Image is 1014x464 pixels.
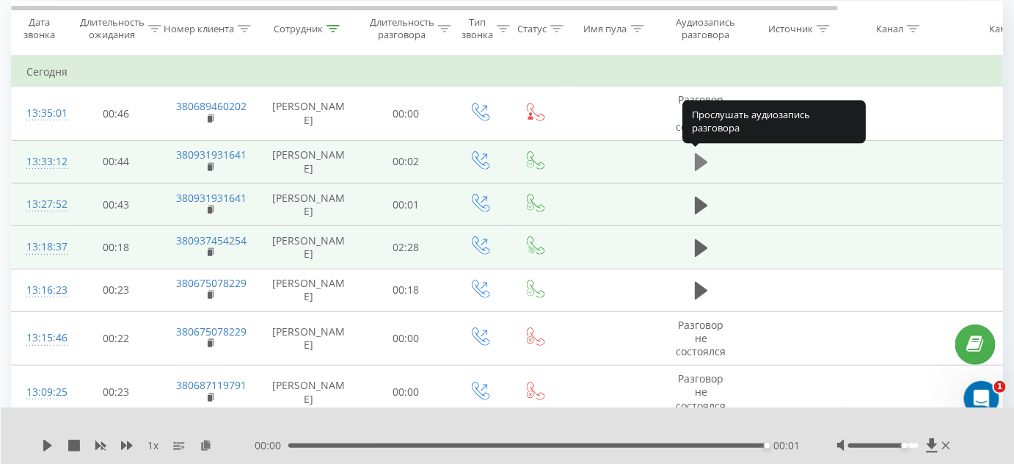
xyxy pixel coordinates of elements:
iframe: Intercom live chat [964,381,999,416]
span: Разговор не состоялся [676,93,726,133]
div: 13:18:37 [26,233,56,261]
a: 380675078229 [177,276,247,290]
div: Accessibility label [765,443,770,449]
span: Разговор не состоялся [676,318,726,358]
div: 13:35:01 [26,99,56,128]
td: [PERSON_NAME] [258,366,360,420]
td: 00:18 [70,226,162,269]
td: 00:23 [70,366,162,420]
td: 00:46 [70,87,162,141]
div: Accessibility label [902,443,908,449]
td: 00:23 [70,269,162,311]
div: 13:15:46 [26,324,56,352]
td: [PERSON_NAME] [258,87,360,141]
a: 380931931641 [177,148,247,162]
a: 380931931641 [177,191,247,205]
td: 00:00 [360,311,452,366]
td: [PERSON_NAME] [258,311,360,366]
div: Имя пула [584,23,627,35]
div: Аудиозапись разговора [670,16,741,41]
a: 380689460202 [177,99,247,113]
div: Прослушать аудиозапись разговора [682,100,866,143]
td: [PERSON_NAME] [258,140,360,183]
div: 13:16:23 [26,276,56,305]
span: 1 x [147,438,158,453]
td: 00:00 [360,366,452,420]
div: Тип звонка [462,16,493,41]
td: [PERSON_NAME] [258,226,360,269]
span: Разговор не состоялся [676,371,726,412]
td: 00:02 [360,140,452,183]
td: 00:01 [360,184,452,226]
div: 13:33:12 [26,148,56,176]
span: 00:01 [774,438,800,453]
div: Номер клиента [164,23,234,35]
div: Дата звонка [12,16,66,41]
div: 13:09:25 [26,378,56,407]
td: 00:44 [70,140,162,183]
td: [PERSON_NAME] [258,184,360,226]
td: 00:18 [360,269,452,311]
a: 380937454254 [177,233,247,247]
span: 00:00 [255,438,288,453]
span: 1 [994,381,1006,393]
div: Сотрудник [274,23,323,35]
div: Длительность разговора [370,16,434,41]
a: 380687119791 [177,378,247,392]
td: 00:22 [70,311,162,366]
td: 00:43 [70,184,162,226]
a: 380675078229 [177,325,247,338]
div: Статус [517,23,547,35]
div: Длительность ожидания [80,16,145,41]
div: 13:27:52 [26,190,56,219]
td: 00:00 [360,87,452,141]
td: 02:28 [360,226,452,269]
td: [PERSON_NAME] [258,269,360,311]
